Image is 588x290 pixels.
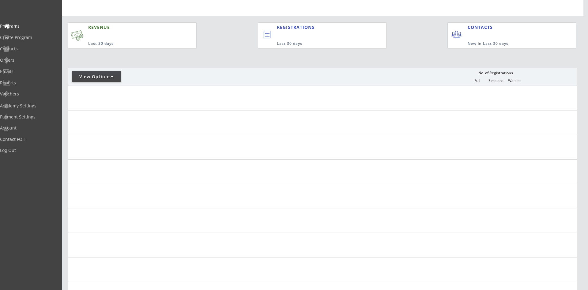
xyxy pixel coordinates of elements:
[468,24,496,30] div: CONTACTS
[468,79,486,83] div: Full
[72,74,121,80] div: View Options
[505,79,523,83] div: Waitlist
[277,24,358,30] div: REGISTRATIONS
[487,79,505,83] div: Sessions
[277,41,362,46] div: Last 30 days
[88,24,167,30] div: REVENUE
[88,41,167,46] div: Last 30 days
[468,41,548,46] div: New in Last 30 days
[477,71,514,75] div: No. of Registrations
